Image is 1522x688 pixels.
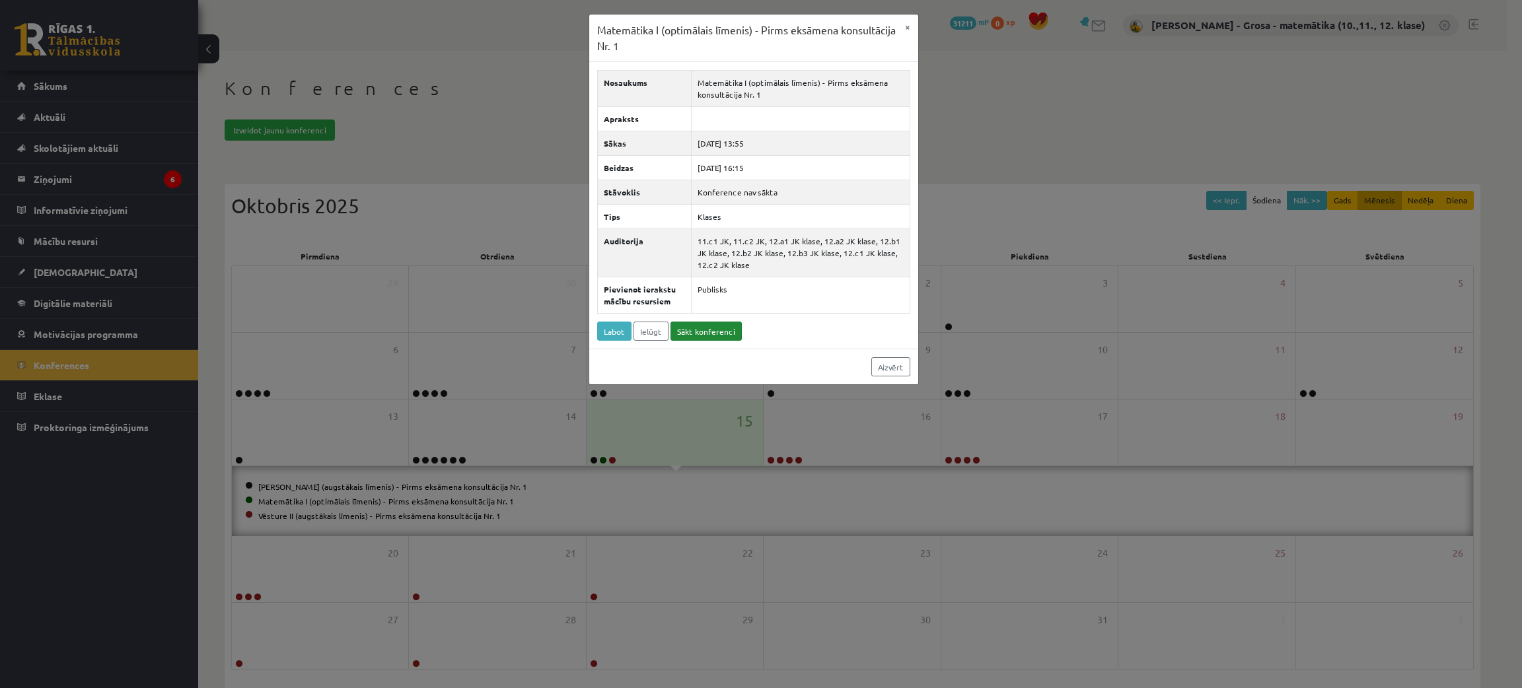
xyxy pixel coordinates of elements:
[634,322,669,341] a: Ielūgt
[597,71,691,107] th: Nosaukums
[691,277,910,314] td: Publisks
[597,156,691,180] th: Beidzas
[597,277,691,314] th: Pievienot ierakstu mācību resursiem
[871,357,910,376] a: Aizvērt
[897,15,918,40] button: ×
[670,322,742,341] a: Sākt konferenci
[597,107,691,131] th: Apraksts
[691,205,910,229] td: Klases
[597,229,691,277] th: Auditorija
[597,205,691,229] th: Tips
[691,180,910,205] td: Konference nav sākta
[597,180,691,205] th: Stāvoklis
[691,156,910,180] td: [DATE] 16:15
[597,131,691,156] th: Sākas
[691,229,910,277] td: 11.c1 JK, 11.c2 JK, 12.a1 JK klase, 12.a2 JK klase, 12.b1 JK klase, 12.b2 JK klase, 12.b3 JK klas...
[691,71,910,107] td: Matemātika I (optimālais līmenis) - Pirms eksāmena konsultācija Nr. 1
[597,322,632,341] a: Labot
[691,131,910,156] td: [DATE] 13:55
[597,22,897,53] h3: Matemātika I (optimālais līmenis) - Pirms eksāmena konsultācija Nr. 1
